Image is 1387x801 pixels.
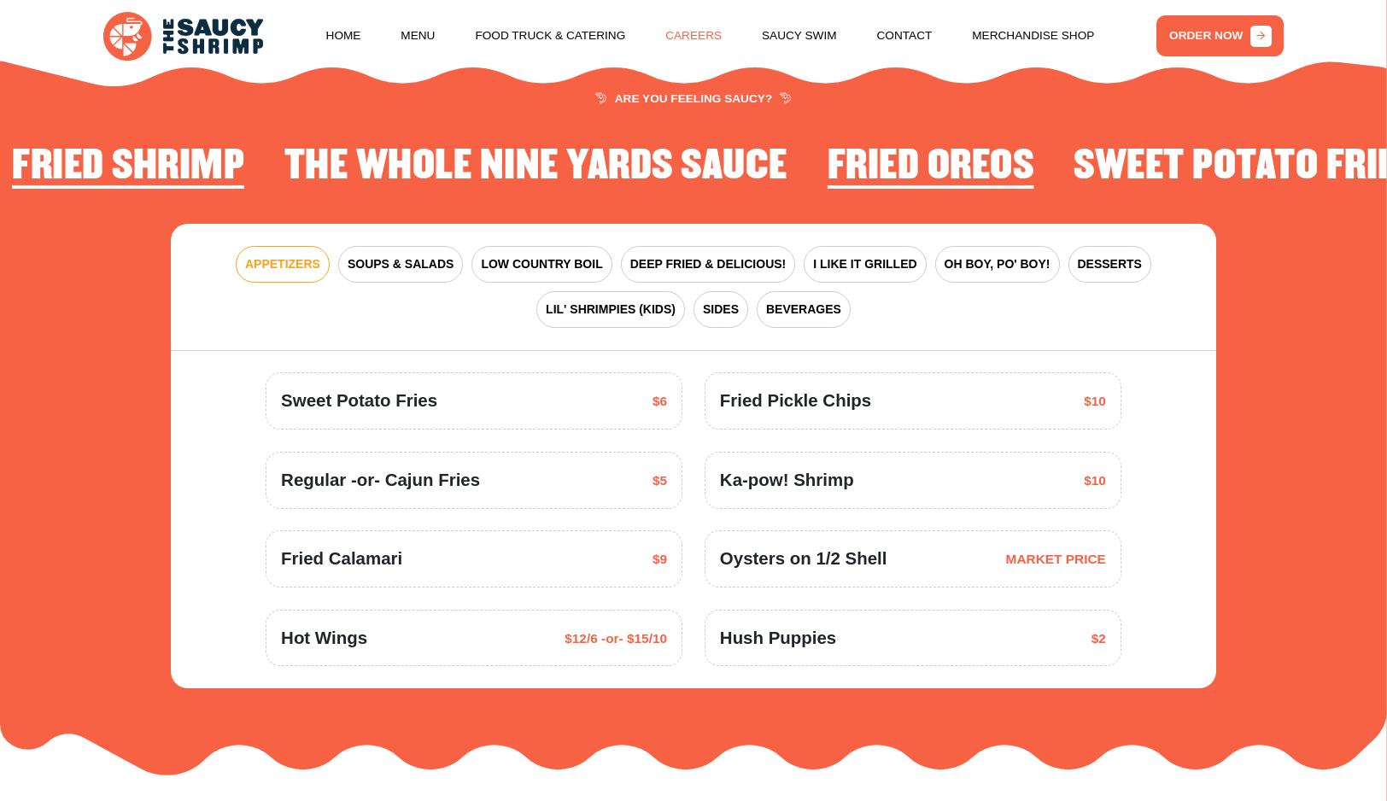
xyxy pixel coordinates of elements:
span: SIDES [703,301,739,319]
h2: The Whole Nine Yards Sauce [284,143,787,189]
span: BEVERAGES [766,301,841,319]
a: Menu [401,3,435,68]
a: Saucy Swim [762,3,837,68]
span: $9 [653,549,667,569]
span: ARE YOU FEELING SAUCY? [595,93,792,105]
li: 3 of 4 [828,143,1034,195]
button: LIL' SHRIMPIES (KIDS) [536,291,685,328]
button: SOUPS & SALADS [338,246,463,283]
span: APPETIZERS [245,255,320,273]
button: BEVERAGES [757,291,851,328]
li: 1 of 4 [12,143,244,195]
span: Fried Pickle Chips [720,388,871,414]
span: MARKET PRICE [1006,549,1106,569]
span: $10 [1084,391,1106,411]
h2: Fried Oreos [828,143,1034,189]
a: Food Truck & Catering [475,3,625,68]
button: LOW COUNTRY BOIL [471,246,612,283]
a: ORDER NOW [1156,15,1284,56]
button: APPETIZERS [236,246,330,283]
span: Hush Puppies [720,625,836,652]
span: SOUPS & SALADS [348,255,454,273]
span: OH BOY, PO' BOY! [945,255,1050,273]
li: 2 of 4 [284,143,787,195]
a: Careers [665,3,722,68]
span: Sweet Potato Fries [281,388,437,414]
a: Contact [876,3,932,68]
img: logo [103,12,264,61]
span: LIL' SHRIMPIES (KIDS) [546,301,676,319]
span: LOW COUNTRY BOIL [481,255,602,273]
span: DESSERTS [1078,255,1142,273]
span: Fried Calamari [281,546,402,572]
span: $10 [1084,471,1106,490]
a: Home [326,3,361,68]
span: $2 [1091,629,1106,648]
a: Merchandise Shop [972,3,1094,68]
span: Oysters on 1/2 Shell [720,546,887,572]
span: Ka-pow! Shrimp [720,467,854,494]
span: Regular -or- Cajun Fries [281,467,480,494]
span: $12/6 -or- $15/10 [565,629,667,648]
button: DEEP FRIED & DELICIOUS! [621,246,796,283]
button: OH BOY, PO' BOY! [935,246,1060,283]
button: I LIKE IT GRILLED [804,246,926,283]
span: I LIKE IT GRILLED [813,255,916,273]
span: $5 [653,471,667,490]
h2: Fried Shrimp [12,143,244,189]
span: $6 [653,391,667,411]
span: DEEP FRIED & DELICIOUS! [630,255,787,273]
button: DESSERTS [1068,246,1151,283]
button: SIDES [693,291,748,328]
span: Hot Wings [281,625,367,652]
